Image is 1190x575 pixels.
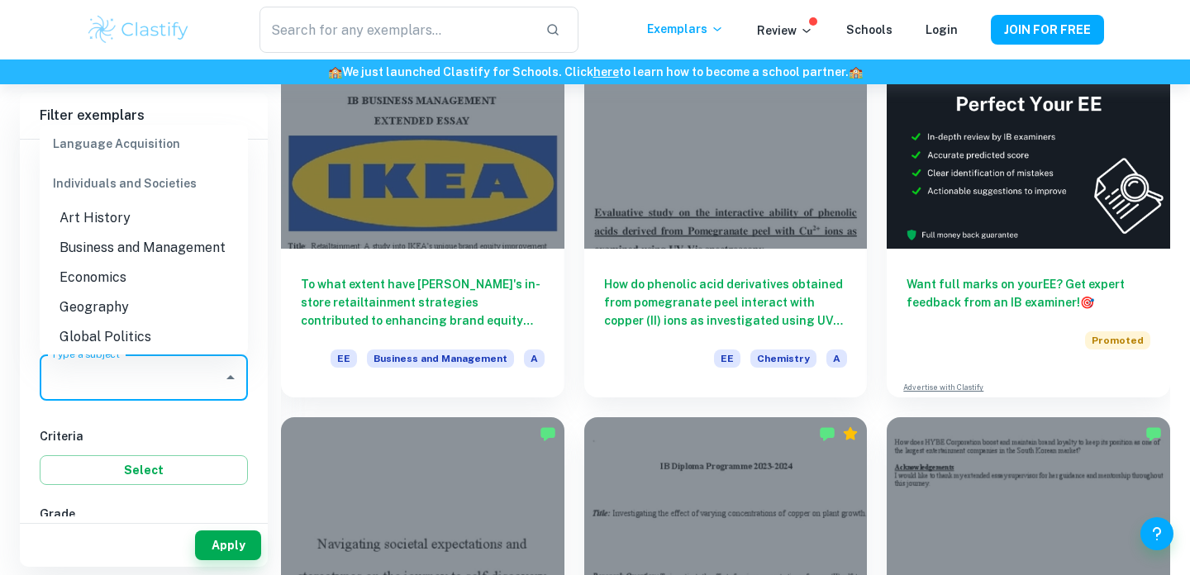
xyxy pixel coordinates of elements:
a: Advertise with Clastify [903,382,983,393]
h6: To what extent have [PERSON_NAME]'s in-store retailtainment strategies contributed to enhancing b... [301,275,545,330]
p: Exemplars [647,20,724,38]
p: Review [757,21,813,40]
button: Help and Feedback [1140,517,1173,550]
button: Close [219,366,242,389]
a: here [593,65,619,78]
span: 🏫 [849,65,863,78]
span: EE [331,349,357,368]
img: Clastify logo [86,13,191,46]
a: Want full marks on yourEE? Get expert feedback from an IB examiner!PromotedAdvertise with Clastify [887,36,1170,397]
a: Login [926,23,958,36]
h6: We just launched Clastify for Schools. Click to learn how to become a school partner. [3,63,1187,81]
li: Global Politics [40,322,248,352]
img: Marked [819,425,835,442]
span: 🎯 [1080,296,1094,309]
input: Search for any exemplars... [259,7,532,53]
button: Select [40,455,248,485]
button: Apply [195,530,261,560]
img: Marked [540,425,556,442]
span: Promoted [1085,331,1150,349]
li: Business and Management [40,233,248,263]
h6: Filter exemplars [20,93,268,139]
li: Art History [40,203,248,233]
h6: How do phenolic acid derivatives obtained from pomegranate peel interact with copper (II) ions as... [604,275,848,330]
div: Language Acquisition [40,124,248,164]
button: JOIN FOR FREE [991,15,1104,45]
span: Business and Management [367,349,514,368]
span: A [524,349,545,368]
h6: Grade [40,505,248,523]
h6: Want full marks on your EE ? Get expert feedback from an IB examiner! [907,275,1150,311]
div: Premium [842,425,859,442]
img: Thumbnail [887,36,1170,249]
span: EE [714,349,740,368]
a: To what extent have [PERSON_NAME]'s in-store retailtainment strategies contributed to enhancing b... [281,36,564,397]
li: History [40,352,248,382]
span: Chemistry [750,349,816,368]
span: A [826,349,847,368]
a: How do phenolic acid derivatives obtained from pomegranate peel interact with copper (II) ions as... [584,36,868,397]
h6: Criteria [40,427,248,445]
div: Individuals and Societies [40,164,248,203]
li: Geography [40,292,248,322]
span: 🏫 [328,65,342,78]
a: Schools [846,23,892,36]
li: Economics [40,263,248,292]
img: Marked [1145,425,1162,442]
